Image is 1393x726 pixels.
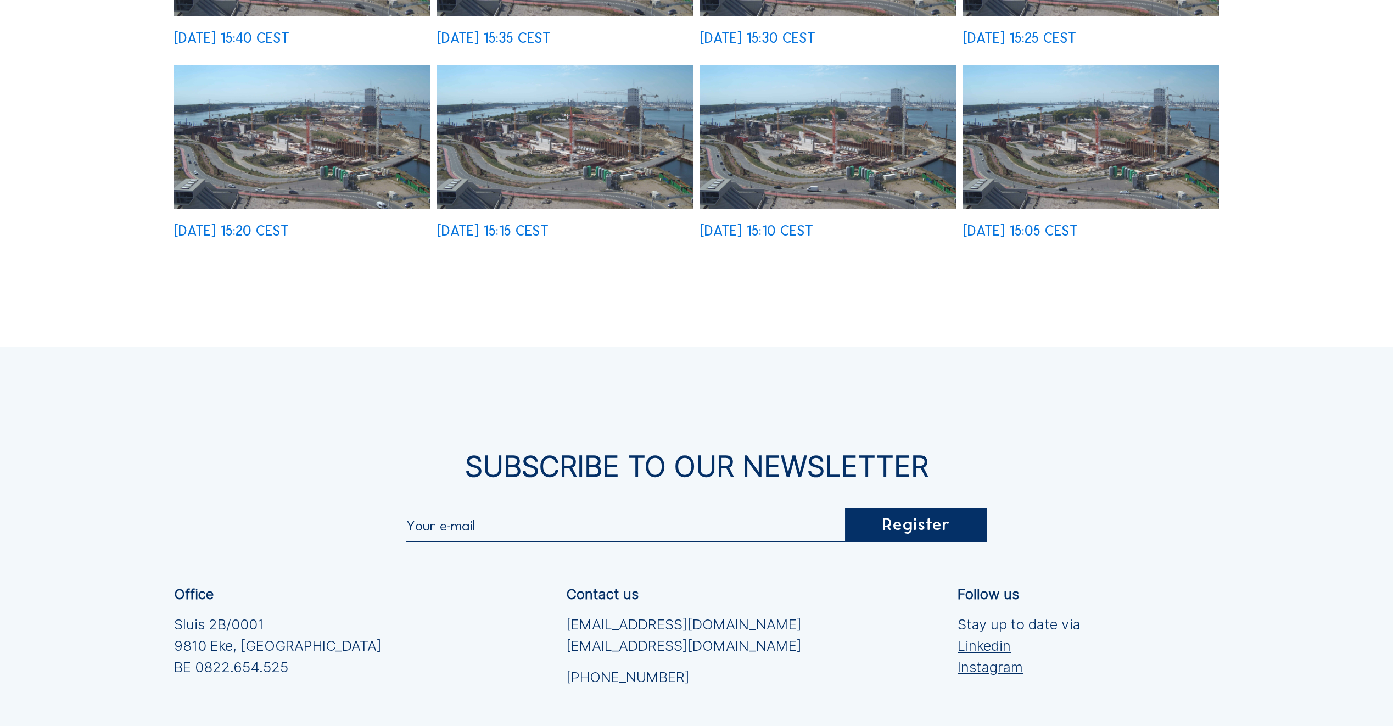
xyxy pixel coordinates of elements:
[566,667,802,688] a: [PHONE_NUMBER]
[174,65,430,209] img: image_52660957
[700,224,813,238] div: [DATE] 15:10 CEST
[845,508,987,542] div: Register
[174,614,382,678] div: Sluis 2B/0001 9810 Eke, [GEOGRAPHIC_DATA] BE 0822.654.525
[437,31,551,46] div: [DATE] 15:35 CEST
[174,224,289,238] div: [DATE] 15:20 CEST
[566,614,802,635] a: [EMAIL_ADDRESS][DOMAIN_NAME]
[700,65,956,209] img: image_52660754
[963,65,1219,209] img: image_52660595
[958,614,1081,678] div: Stay up to date via
[174,453,1219,481] div: Subscribe to our newsletter
[174,31,289,46] div: [DATE] 15:40 CEST
[566,635,802,657] a: [EMAIL_ADDRESS][DOMAIN_NAME]
[958,587,1019,601] div: Follow us
[963,224,1078,238] div: [DATE] 15:05 CEST
[958,657,1081,678] a: Instagram
[958,635,1081,657] a: Linkedin
[174,587,214,601] div: Office
[963,31,1076,46] div: [DATE] 15:25 CEST
[437,65,693,209] img: image_52660901
[700,31,815,46] div: [DATE] 15:30 CEST
[437,224,549,238] div: [DATE] 15:15 CEST
[566,587,639,601] div: Contact us
[406,517,845,534] input: Your e-mail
